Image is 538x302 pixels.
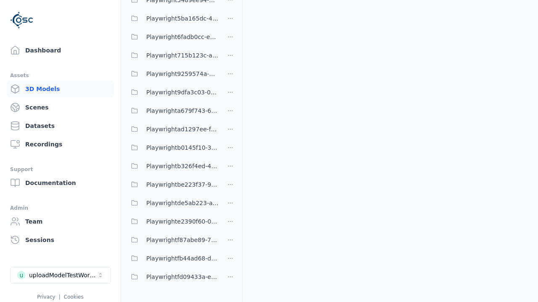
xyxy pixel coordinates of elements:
[10,164,111,174] div: Support
[126,121,219,138] button: Playwrightad1297ee-f947-4018-9655-e35ce08a90c6
[146,180,219,190] span: Playwrightbe223f37-9bd7-42c0-9717-b27ce4fe665d
[64,294,84,300] a: Cookies
[126,158,219,174] button: Playwrightb326f4ed-4f84-461a-849b-8d9f022e0dbd
[126,47,219,64] button: Playwright715b123c-a835-4a65-8ece-9ded38a37e45
[7,232,114,248] a: Sessions
[7,136,114,153] a: Recordings
[146,124,219,134] span: Playwrightad1297ee-f947-4018-9655-e35ce08a90c6
[146,106,219,116] span: Playwrighta679f743-6502-4593-9ef9-45d94dfc9c2e
[7,174,114,191] a: Documentation
[10,203,111,213] div: Admin
[146,32,219,42] span: Playwright6fadb0cc-edc0-4fea-9072-369268bd9eb3
[146,13,219,23] span: Playwright5ba165dc-4089-478a-8d09-304bc8481d88
[59,294,61,300] span: |
[146,253,219,263] span: Playwrightfb44ad68-da23-4d2e-bdbe-6e902587d381
[126,65,219,82] button: Playwright9259574a-99d8-4589-8e4f-773eb3ccbbb2
[7,117,114,134] a: Datasets
[126,176,219,193] button: Playwrightbe223f37-9bd7-42c0-9717-b27ce4fe665d
[146,198,219,208] span: Playwrightde5ab223-a0f8-4a97-be4c-ac610507c281
[7,99,114,116] a: Scenes
[126,84,219,101] button: Playwright9dfa3c03-00a9-4ca2-9f4b-f0b1cd927ec8
[126,268,219,285] button: Playwrightfd09433a-e09a-46f2-a8d1-9ed2645adf93
[126,232,219,248] button: Playwrightf87abe89-795a-4558-b272-1516c46e3a97
[126,102,219,119] button: Playwrighta679f743-6502-4593-9ef9-45d94dfc9c2e
[146,69,219,79] span: Playwright9259574a-99d8-4589-8e4f-773eb3ccbbb2
[29,271,97,279] div: uploadModelTestWorkspace
[17,271,26,279] div: u
[126,213,219,230] button: Playwrighte2390f60-03f3-479d-b54a-66d59fed9540
[126,250,219,267] button: Playwrightfb44ad68-da23-4d2e-bdbe-6e902587d381
[10,267,111,284] button: Select a workspace
[7,213,114,230] a: Team
[146,235,219,245] span: Playwrightf87abe89-795a-4558-b272-1516c46e3a97
[7,42,114,59] a: Dashboard
[146,143,219,153] span: Playwrightb0145f10-3271-4988-8f00-c1dd5f4788d5
[126,29,219,45] button: Playwright6fadb0cc-edc0-4fea-9072-369268bd9eb3
[146,50,219,60] span: Playwright715b123c-a835-4a65-8ece-9ded38a37e45
[146,216,219,226] span: Playwrighte2390f60-03f3-479d-b54a-66d59fed9540
[126,195,219,211] button: Playwrightde5ab223-a0f8-4a97-be4c-ac610507c281
[10,8,34,32] img: Logo
[146,87,219,97] span: Playwright9dfa3c03-00a9-4ca2-9f4b-f0b1cd927ec8
[146,161,219,171] span: Playwrightb326f4ed-4f84-461a-849b-8d9f022e0dbd
[146,272,219,282] span: Playwrightfd09433a-e09a-46f2-a8d1-9ed2645adf93
[37,294,55,300] a: Privacy
[126,139,219,156] button: Playwrightb0145f10-3271-4988-8f00-c1dd5f4788d5
[10,70,111,81] div: Assets
[126,10,219,27] button: Playwright5ba165dc-4089-478a-8d09-304bc8481d88
[7,81,114,97] a: 3D Models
